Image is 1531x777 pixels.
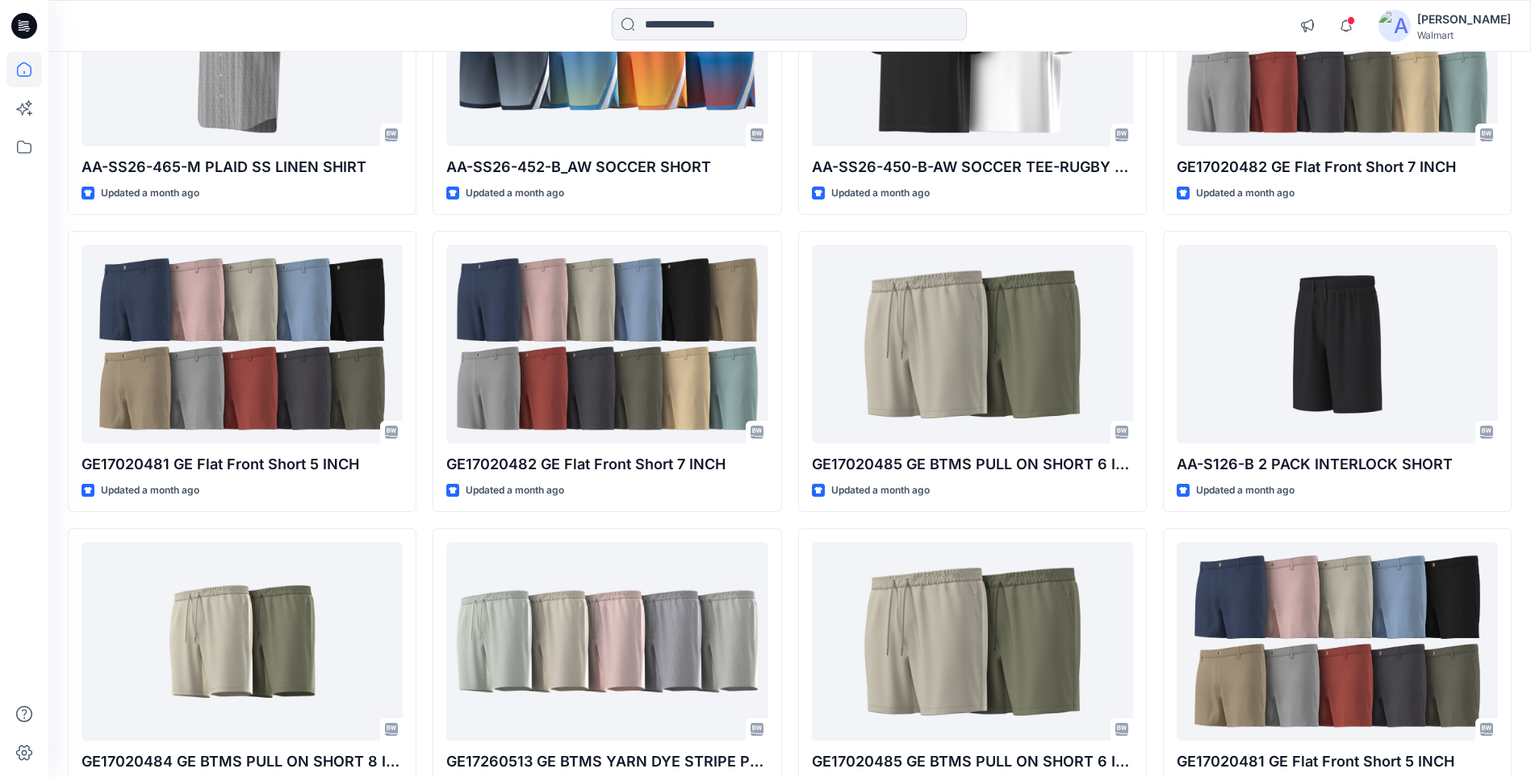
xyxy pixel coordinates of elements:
[1177,156,1498,178] p: GE17020482 GE Flat Front Short 7 INCH
[1417,10,1511,29] div: [PERSON_NAME]
[466,185,564,202] p: Updated a month ago
[82,156,403,178] p: AA-SS26-465-M PLAID SS LINEN SHIRT
[82,245,403,443] a: GE17020481 GE Flat Front Short 5 INCH
[1177,542,1498,740] a: GE17020481 GE Flat Front Short 5 INCH
[1177,453,1498,476] p: AA-S126-B 2 PACK INTERLOCK SHORT
[446,542,768,740] a: GE17260513 GE BTMS YARN DYE STRIPE PULL ON SHORT
[82,542,403,740] a: GE17020484 GE BTMS PULL ON SHORT 8 INCH
[1378,10,1411,42] img: avatar
[1196,482,1295,499] p: Updated a month ago
[446,156,768,178] p: AA-SS26-452-B_AW SOCCER SHORT
[812,453,1133,476] p: GE17020485 GE BTMS PULL ON SHORT 6 INCH OLX
[446,750,768,773] p: GE17260513 GE BTMS YARN DYE STRIPE PULL ON SHORT
[1417,29,1511,41] div: Walmart
[82,750,403,773] p: GE17020484 GE BTMS PULL ON SHORT 8 INCH
[446,245,768,443] a: GE17020482 GE Flat Front Short 7 INCH
[812,156,1133,178] p: AA-SS26-450-B-AW SOCCER TEE-RUGBY COLLAR
[812,750,1133,773] p: GE17020485 GE BTMS PULL ON SHORT 6 INCH OLX
[101,185,199,202] p: Updated a month ago
[446,453,768,476] p: GE17020482 GE Flat Front Short 7 INCH
[812,245,1133,443] a: GE17020485 GE BTMS PULL ON SHORT 6 INCH OLX
[831,482,930,499] p: Updated a month ago
[466,482,564,499] p: Updated a month ago
[812,542,1133,740] a: GE17020485 GE BTMS PULL ON SHORT 6 INCH OLX
[82,453,403,476] p: GE17020481 GE Flat Front Short 5 INCH
[831,185,930,202] p: Updated a month ago
[1177,245,1498,443] a: AA-S126-B 2 PACK INTERLOCK SHORT
[101,482,199,499] p: Updated a month ago
[1196,185,1295,202] p: Updated a month ago
[1177,750,1498,773] p: GE17020481 GE Flat Front Short 5 INCH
